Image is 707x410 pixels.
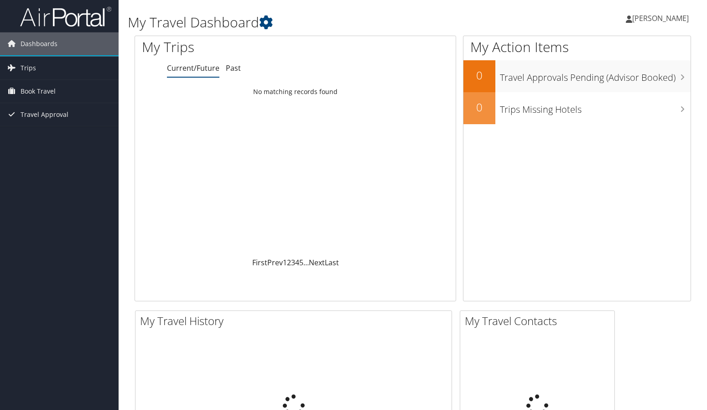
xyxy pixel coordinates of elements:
a: 5 [299,258,303,268]
h2: My Travel Contacts [465,313,614,329]
h1: My Action Items [463,37,691,57]
a: [PERSON_NAME] [626,5,698,32]
h2: 0 [463,68,495,83]
img: airportal-logo.png [20,6,111,27]
td: No matching records found [135,84,456,100]
span: Travel Approval [21,103,68,126]
a: 2 [287,258,291,268]
a: 1 [283,258,287,268]
a: Prev [267,258,283,268]
a: 4 [295,258,299,268]
h1: My Travel Dashboard [128,13,508,32]
a: 3 [291,258,295,268]
a: First [252,258,267,268]
a: Past [226,63,241,73]
a: Current/Future [167,63,219,73]
a: Next [309,258,325,268]
h3: Trips Missing Hotels [500,99,691,116]
h3: Travel Approvals Pending (Advisor Booked) [500,67,691,84]
a: Last [325,258,339,268]
h2: 0 [463,100,495,115]
h2: My Travel History [140,313,452,329]
span: Trips [21,57,36,79]
span: [PERSON_NAME] [632,13,689,23]
span: Book Travel [21,80,56,103]
span: … [303,258,309,268]
a: 0Travel Approvals Pending (Advisor Booked) [463,60,691,92]
span: Dashboards [21,32,57,55]
h1: My Trips [142,37,315,57]
a: 0Trips Missing Hotels [463,92,691,124]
